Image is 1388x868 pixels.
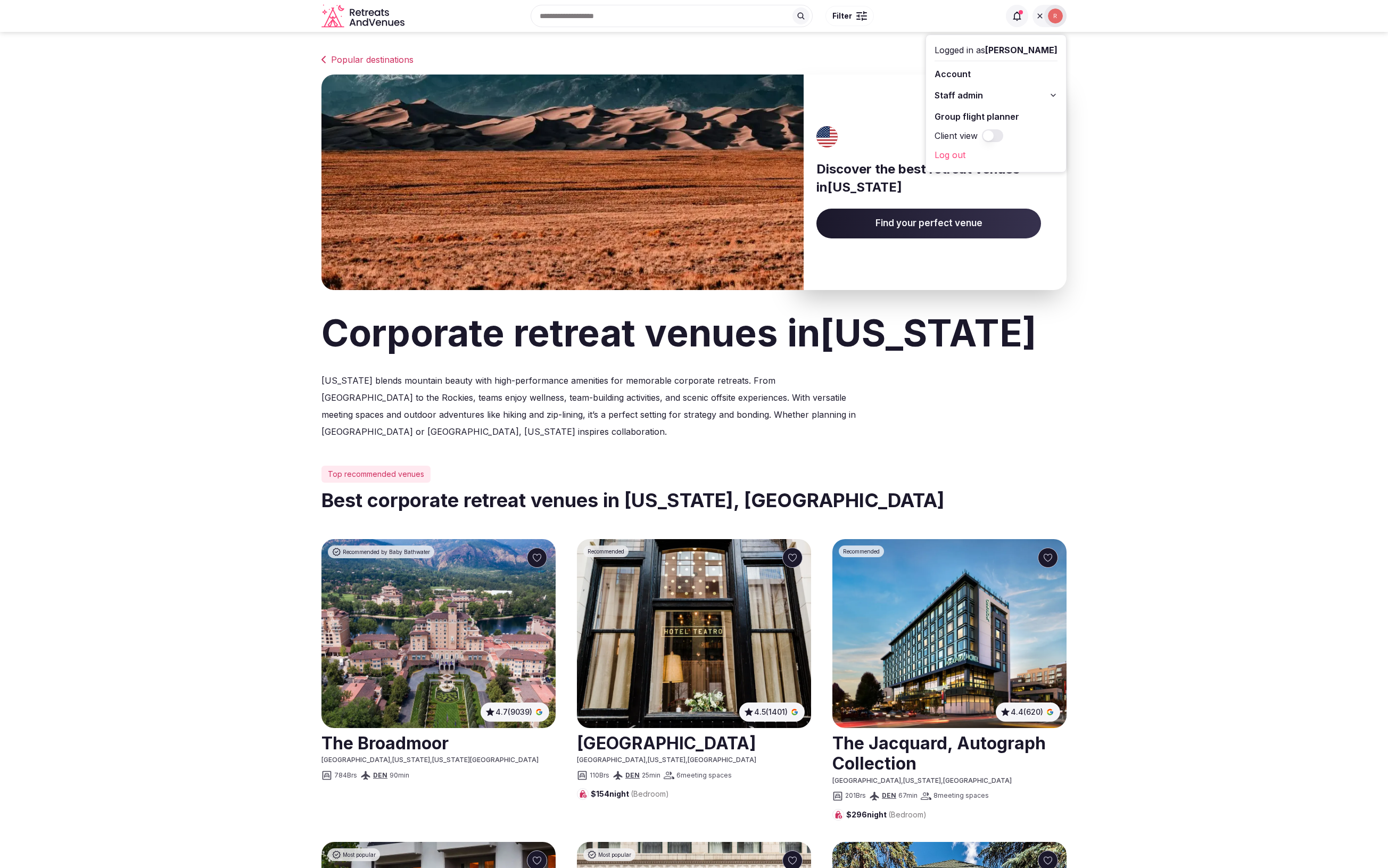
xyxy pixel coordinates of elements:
a: Find your perfect venue [816,209,1041,238]
span: [US_STATE] [903,776,941,784]
span: Filter [832,11,852,21]
span: [GEOGRAPHIC_DATA] [688,756,756,764]
div: Most popular [328,848,380,861]
div: Recommended [839,545,884,557]
a: View venue [321,729,556,756]
span: [GEOGRAPHIC_DATA] [321,756,390,764]
a: 4.4(620) [1000,707,1056,717]
a: View venue [577,729,811,756]
span: [US_STATE] [392,756,430,764]
a: DEN [625,771,640,779]
span: [GEOGRAPHIC_DATA] [577,756,646,764]
span: [US_STATE] [648,756,685,764]
span: 4.5 (1401) [754,707,788,717]
a: 4.5(1401) [743,707,800,717]
h2: Best corporate retreat venues in [US_STATE], [GEOGRAPHIC_DATA] [321,487,1067,514]
span: , [685,756,688,764]
h1: Corporate retreat venues in [US_STATE] [321,307,1037,359]
img: United States's flag [813,126,842,147]
a: View venue [832,729,1067,776]
span: $154 night [591,789,669,799]
a: DEN [373,771,387,779]
span: $296 night [846,809,927,820]
span: , [390,756,392,764]
img: Banner image for Colorado representative of the region [321,75,804,290]
span: 8 meeting spaces [933,791,989,800]
span: (Bedroom) [631,789,669,798]
h2: The Jacquard, Autograph Collection [832,729,1067,776]
span: Recommended [588,548,624,555]
span: 90 min [390,771,409,780]
h2: The Broadmoor [321,729,556,756]
span: (Bedroom) [888,810,927,819]
span: Most popular [598,851,631,858]
span: 4.7 (9039) [495,707,532,717]
span: Most popular [343,851,376,858]
button: Staff admin [935,87,1057,104]
button: Filter [825,6,874,26]
h3: Discover the best retreat venues in [US_STATE] [816,160,1041,196]
span: 67 min [898,791,918,800]
a: Log out [935,146,1057,163]
span: 25 min [642,771,660,780]
a: Visit the homepage [321,4,407,28]
span: 4.4 (620) [1011,707,1043,717]
a: See Hotel Teatro [577,539,811,728]
a: Account [935,65,1057,82]
div: Recommended by Baby Bathwater [328,545,434,558]
span: , [901,776,903,784]
div: Logged in as [935,44,1057,56]
div: Top recommended venues [321,466,431,483]
span: [PERSON_NAME] [985,45,1057,55]
img: Ryan Sanford [1048,9,1063,23]
h2: [GEOGRAPHIC_DATA] [577,729,811,756]
span: 6 meeting spaces [676,771,732,780]
a: Group flight planner [935,108,1057,125]
a: See The Jacquard, Autograph Collection [832,539,1067,728]
img: Hotel Teatro [577,539,811,728]
span: Recommended [843,548,880,555]
span: Recommended by Baby Bathwater [343,548,430,556]
span: [GEOGRAPHIC_DATA] [832,776,901,784]
a: Popular destinations [321,53,1067,66]
span: , [941,776,943,784]
span: , [430,756,432,764]
span: 784 Brs [334,771,357,780]
span: 201 Brs [845,791,866,800]
a: DEN [882,791,896,799]
img: The Jacquard, Autograph Collection [832,539,1067,728]
svg: Retreats and Venues company logo [321,4,407,28]
span: , [646,756,648,764]
div: Most popular [583,848,635,861]
div: Recommended [583,545,629,557]
span: [US_STATE][GEOGRAPHIC_DATA] [432,756,539,764]
a: 4.7(9039) [485,707,545,717]
label: Client view [935,129,978,142]
a: See The Broadmoor [321,539,556,728]
span: Staff admin [935,89,983,102]
img: The Broadmoor [321,539,556,728]
p: [US_STATE] blends mountain beauty with high-performance amenities for memorable corporate retreat... [321,372,866,440]
span: [GEOGRAPHIC_DATA] [943,776,1012,784]
span: 110 Brs [590,771,609,780]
